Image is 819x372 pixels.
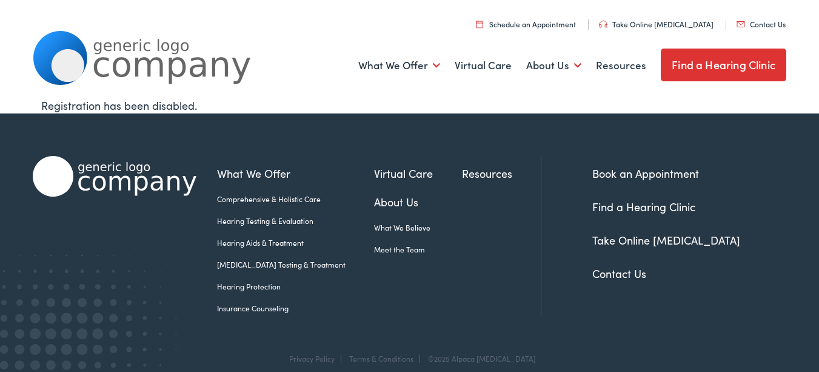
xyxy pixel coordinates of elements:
a: About Us [526,43,581,88]
a: What We Offer [217,165,374,181]
a: Meet the Team [374,244,461,255]
a: Virtual Care [455,43,512,88]
a: Terms & Conditions [349,353,413,364]
a: Resources [462,165,541,181]
a: About Us [374,194,461,210]
img: utility icon [476,20,483,28]
div: ©2025 Alpaca [MEDICAL_DATA] [422,354,536,363]
a: What We Offer [358,43,440,88]
a: Find a Hearing Clinic [592,199,695,214]
a: Take Online [MEDICAL_DATA] [592,232,740,248]
img: utility icon [599,21,607,28]
a: Hearing Protection [217,281,374,292]
a: Insurance Counseling [217,303,374,314]
a: Virtual Care [374,165,461,181]
a: Contact Us [737,19,786,29]
a: What We Believe [374,222,461,233]
a: Find a Hearing Clinic [661,49,786,81]
a: Hearing Testing & Evaluation [217,215,374,226]
a: Hearing Aids & Treatment [217,237,374,248]
div: Registration has been disabled. [41,97,778,113]
img: utility icon [737,21,745,27]
a: Resources [596,43,646,88]
a: [MEDICAL_DATA] Testing & Treatment [217,259,374,270]
a: Contact Us [592,266,646,281]
img: Alpaca Audiology [33,156,196,197]
a: Comprehensive & Holistic Care [217,194,374,205]
a: Take Online [MEDICAL_DATA] [599,19,714,29]
a: Book an Appointment [592,166,699,181]
a: Schedule an Appointment [476,19,576,29]
a: Privacy Policy [289,353,335,364]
